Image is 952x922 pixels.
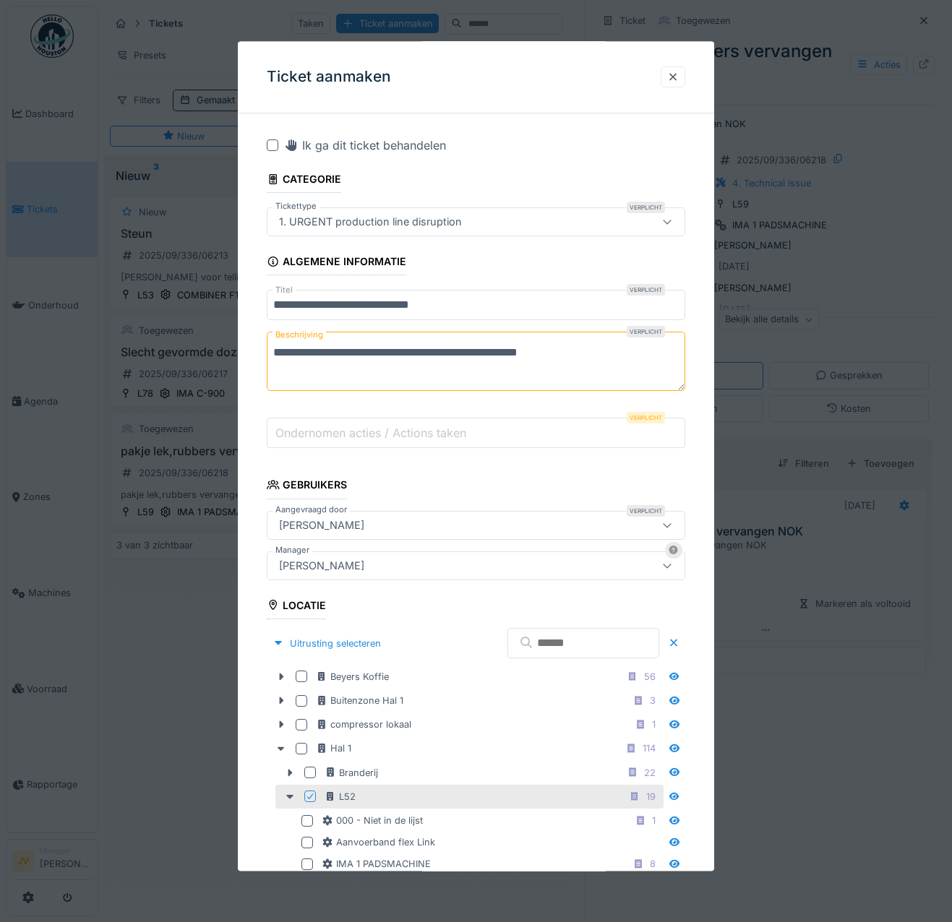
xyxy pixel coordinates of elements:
[325,790,356,803] div: L52
[273,215,468,231] div: 1. URGENT production line disruption
[316,670,389,684] div: Beyers Koffie
[644,766,656,780] div: 22
[273,201,320,213] label: Tickettype
[273,327,326,345] label: Beschrijving
[646,790,656,803] div: 19
[273,558,370,574] div: [PERSON_NAME]
[627,327,665,338] div: Verplicht
[627,202,665,214] div: Verplicht
[267,595,326,619] div: Locatie
[652,718,656,732] div: 1
[284,137,446,154] div: Ik ga dit ticket behandelen
[652,814,656,827] div: 1
[325,766,378,780] div: Branderij
[322,814,423,827] div: 000 - Niet in de lijst
[273,504,350,516] label: Aangevraagd door
[273,424,469,441] label: Ondernomen acties / Actions taken
[316,694,403,707] div: Buitenzone Hal 1
[643,742,656,756] div: 114
[273,517,370,533] div: [PERSON_NAME]
[267,251,406,276] div: Algemene informatie
[627,505,665,517] div: Verplicht
[650,858,656,871] div: 8
[267,634,387,653] div: Uitrusting selecteren
[650,694,656,707] div: 3
[627,413,665,424] div: Verplicht
[267,168,341,193] div: Categorie
[322,858,431,871] div: IMA 1 PADSMACHINE
[267,68,391,86] h3: Ticket aanmaken
[322,836,435,850] div: Aanvoerband flex Link
[316,742,351,756] div: Hal 1
[644,670,656,684] div: 56
[267,475,347,499] div: Gebruikers
[273,285,296,297] label: Titel
[316,718,411,732] div: compressor lokaal
[273,544,312,556] label: Manager
[627,285,665,296] div: Verplicht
